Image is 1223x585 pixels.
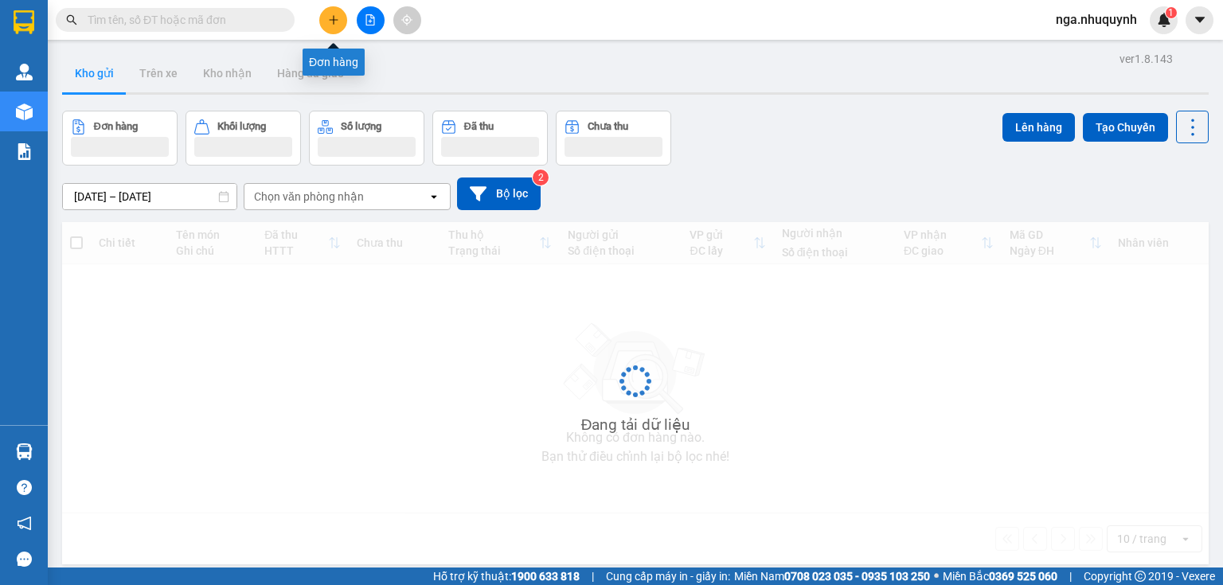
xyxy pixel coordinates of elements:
button: Bộ lọc [457,177,541,210]
button: Lên hàng [1002,113,1075,142]
div: Số lượng [341,121,381,132]
span: copyright [1135,571,1146,582]
button: Đơn hàng [62,111,178,166]
sup: 1 [1166,7,1177,18]
button: Tạo Chuyến [1083,113,1168,142]
div: Chưa thu [588,121,628,132]
button: caret-down [1186,6,1213,34]
strong: 0708 023 035 - 0935 103 250 [784,570,930,583]
div: Đơn hàng [94,121,138,132]
button: aim [393,6,421,34]
span: caret-down [1193,13,1207,27]
span: Miền Nam [734,567,930,585]
button: Kho nhận [190,54,264,92]
img: warehouse-icon [16,443,33,460]
img: logo-vxr [14,10,34,34]
div: Đang tải dữ liệu [581,413,690,437]
span: Hỗ trợ kỹ thuật: [433,567,580,585]
input: Tìm tên, số ĐT hoặc mã đơn [88,11,275,29]
svg: open [428,190,440,203]
span: nga.nhuquynh [1043,10,1150,29]
span: plus [328,14,339,25]
span: question-circle [17,480,32,495]
div: Đã thu [464,121,494,132]
button: file-add [357,6,385,34]
span: | [592,567,594,585]
input: Select a date range. [63,184,236,209]
button: Kho gửi [62,54,127,92]
img: warehouse-icon [16,64,33,80]
span: search [66,14,77,25]
span: 1 [1168,7,1174,18]
span: Cung cấp máy in - giấy in: [606,567,730,585]
span: aim [401,14,412,25]
button: Trên xe [127,54,190,92]
img: icon-new-feature [1157,13,1171,27]
button: Chưa thu [556,111,671,166]
button: Số lượng [309,111,424,166]
span: Miền Bắc [943,567,1057,585]
span: notification [17,516,32,531]
button: Đã thu [432,111,548,166]
div: Khối lượng [217,121,266,132]
div: Chọn văn phòng nhận [254,189,364,205]
span: message [17,552,32,567]
span: | [1069,567,1072,585]
button: Hàng đã giao [264,54,357,92]
div: ver 1.8.143 [1119,50,1173,68]
span: ⚪️ [934,573,939,579]
span: file-add [365,14,376,25]
strong: 1900 633 818 [511,570,580,583]
img: warehouse-icon [16,103,33,120]
button: plus [319,6,347,34]
button: Khối lượng [186,111,301,166]
img: solution-icon [16,143,33,160]
strong: 0369 525 060 [989,570,1057,583]
sup: 2 [533,170,549,185]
